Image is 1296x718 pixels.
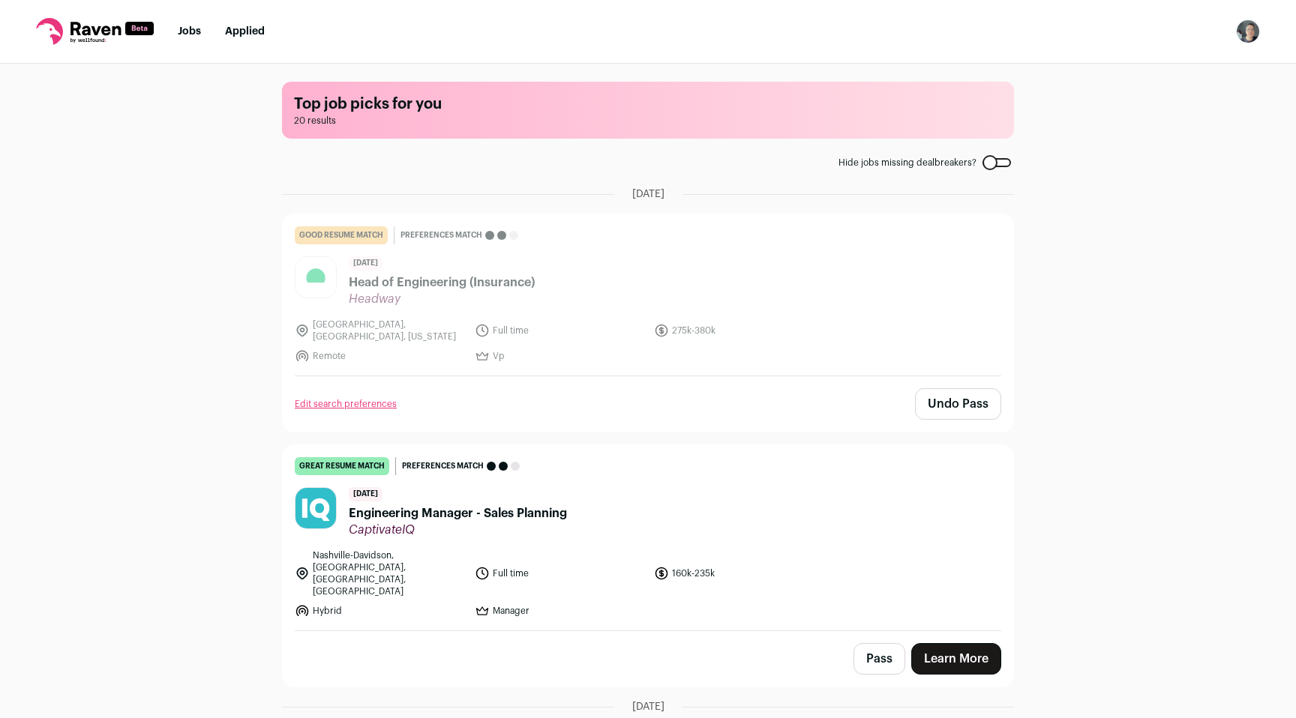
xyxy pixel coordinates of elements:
[295,603,466,618] li: Hybrid
[295,226,388,244] div: good resume match
[475,349,646,363] li: Vp
[1236,19,1260,43] img: 19514210-medium_jpg
[915,388,1001,420] button: Undo Pass
[295,349,466,363] li: Remote
[283,445,1013,630] a: great resume match Preferences match [DATE] Engineering Manager - Sales Planning CaptivateIQ Nash...
[178,26,201,37] a: Jobs
[295,398,397,410] a: Edit search preferences
[295,257,336,298] img: 8eef70dbde711552def4903d296cb548f309f9cfed04edcd25a162d636ad1692.jpg
[853,643,905,675] button: Pass
[1236,19,1260,43] button: Open dropdown
[400,228,482,243] span: Preferences match
[294,115,1002,127] span: 20 results
[475,603,646,618] li: Manager
[632,187,664,202] span: [DATE]
[632,699,664,714] span: [DATE]
[283,214,1013,375] a: good resume match Preferences match [DATE] Head of Engineering (Insurance) Headway [GEOGRAPHIC_DA...
[225,26,265,37] a: Applied
[295,488,336,528] img: d1c0f2789660f4610d0d0909a928d29593fc1e12426089476cdfa487f3ce4420.jpg
[475,319,646,343] li: Full time
[838,157,976,169] span: Hide jobs missing dealbreakers?
[911,643,1001,675] a: Learn More
[475,549,646,597] li: Full time
[295,457,389,475] div: great resume match
[349,487,382,501] span: [DATE]
[349,522,567,537] span: CaptivateIQ
[349,504,567,522] span: Engineering Manager - Sales Planning
[349,256,382,271] span: [DATE]
[349,274,535,292] span: Head of Engineering (Insurance)
[654,319,825,343] li: 275k-380k
[654,549,825,597] li: 160k-235k
[295,549,466,597] li: Nashville-Davidson, [GEOGRAPHIC_DATA], [GEOGRAPHIC_DATA], [GEOGRAPHIC_DATA]
[295,319,466,343] li: [GEOGRAPHIC_DATA], [GEOGRAPHIC_DATA], [US_STATE]
[402,459,484,474] span: Preferences match
[294,94,1002,115] h1: Top job picks for you
[349,292,535,307] span: Headway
